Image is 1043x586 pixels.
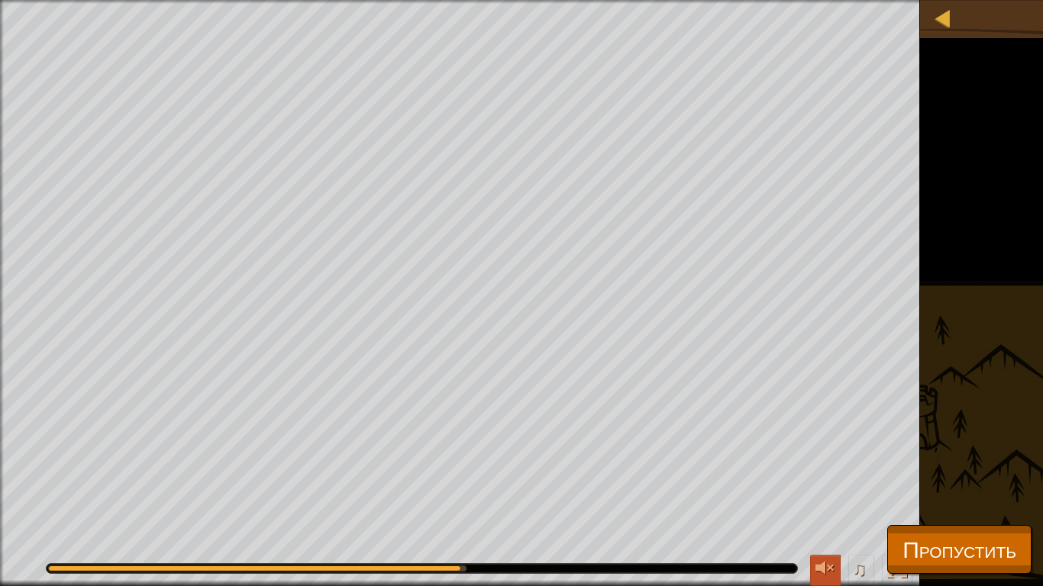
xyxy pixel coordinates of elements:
span: ♫ [851,557,867,580]
button: Регулировать громкость [810,555,841,586]
span: Пропустить [903,533,1016,565]
button: Переключить полноэкранный режим [882,555,912,586]
button: Пропустить [887,525,1032,574]
button: ♫ [848,555,874,586]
